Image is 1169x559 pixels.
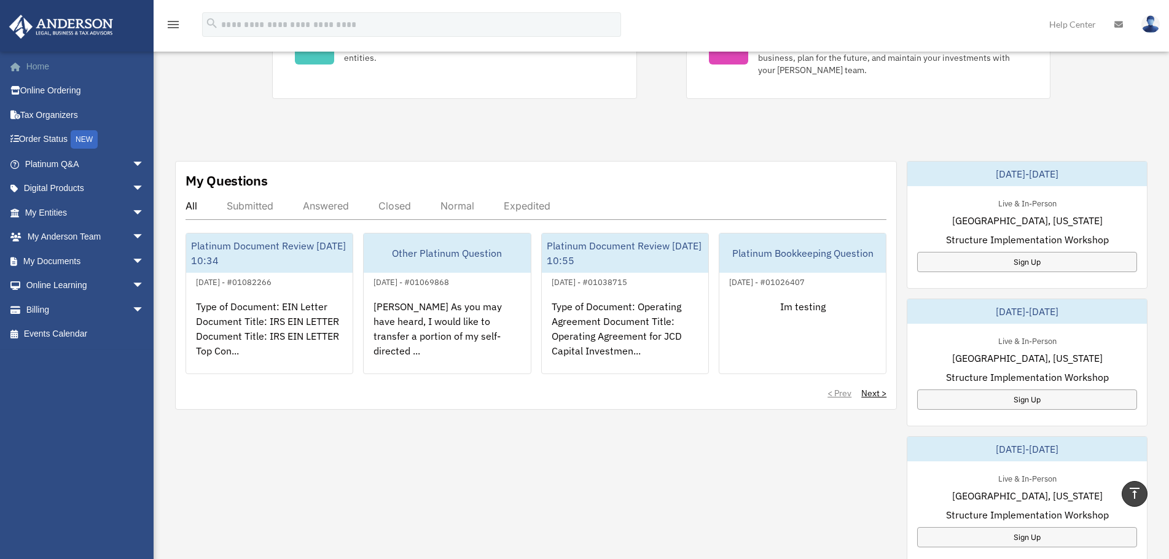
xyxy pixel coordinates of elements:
span: [GEOGRAPHIC_DATA], [US_STATE] [952,213,1103,228]
i: search [205,17,219,30]
a: Tax Organizers [9,103,163,127]
a: Sign Up [917,252,1137,272]
a: My Anderson Teamarrow_drop_down [9,225,163,249]
img: User Pic [1141,15,1160,33]
div: Expedited [504,200,550,212]
span: arrow_drop_down [132,225,157,250]
a: Online Learningarrow_drop_down [9,273,163,298]
a: Platinum Bookkeeping Question[DATE] - #01026407Im testing [719,233,886,374]
div: [DATE] - #01038715 [542,275,637,287]
div: NEW [71,130,98,149]
i: vertical_align_top [1127,486,1142,501]
a: Platinum Document Review [DATE] 10:55[DATE] - #01038715Type of Document: Operating Agreement Docu... [541,233,709,374]
span: Structure Implementation Workshop [946,507,1109,522]
a: Next > [861,387,886,399]
a: Other Platinum Question[DATE] - #01069868[PERSON_NAME] As you may have heard, I would like to tra... [363,233,531,374]
a: Sign Up [917,527,1137,547]
span: Structure Implementation Workshop [946,232,1109,247]
a: Order StatusNEW [9,127,163,152]
a: menu [166,21,181,32]
a: Online Ordering [9,79,163,103]
a: Digital Productsarrow_drop_down [9,176,163,201]
span: arrow_drop_down [132,200,157,225]
div: [PERSON_NAME] As you may have heard, I would like to transfer a portion of my self-directed ... [364,289,530,385]
span: arrow_drop_down [132,249,157,274]
div: Normal [440,200,474,212]
div: My Questions [186,171,268,190]
div: [DATE] - #01082266 [186,275,281,287]
div: [DATE]-[DATE] [907,162,1147,186]
a: My Documentsarrow_drop_down [9,249,163,273]
div: All [186,200,197,212]
div: Platinum Document Review [DATE] 10:34 [186,233,353,273]
div: Platinum Document Review [DATE] 10:55 [542,233,708,273]
div: Closed [378,200,411,212]
a: Home [9,54,163,79]
div: Im testing [719,289,886,385]
a: Platinum Q&Aarrow_drop_down [9,152,163,176]
a: Events Calendar [9,322,163,346]
div: Type of Document: Operating Agreement Document Title: Operating Agreement for JCD Capital Investm... [542,289,708,385]
div: Platinum Bookkeeping Question [719,233,886,273]
span: arrow_drop_down [132,273,157,299]
div: [DATE]-[DATE] [907,437,1147,461]
div: Live & In-Person [988,196,1066,209]
div: Answered [303,200,349,212]
span: arrow_drop_down [132,152,157,177]
div: Live & In-Person [988,471,1066,484]
img: Anderson Advisors Platinum Portal [6,15,117,39]
div: [DATE] - #01026407 [719,275,815,287]
span: arrow_drop_down [132,176,157,201]
a: vertical_align_top [1122,481,1147,507]
span: [GEOGRAPHIC_DATA], [US_STATE] [952,351,1103,365]
div: [DATE] - #01069868 [364,275,459,287]
a: Billingarrow_drop_down [9,297,163,322]
div: Submitted [227,200,273,212]
a: Platinum Document Review [DATE] 10:34[DATE] - #01082266Type of Document: EIN Letter Document Titl... [186,233,353,374]
i: menu [166,17,181,32]
a: My Entitiesarrow_drop_down [9,200,163,225]
span: [GEOGRAPHIC_DATA], [US_STATE] [952,488,1103,503]
div: Other Platinum Question [364,233,530,273]
span: Structure Implementation Workshop [946,370,1109,385]
div: Type of Document: EIN Letter Document Title: IRS EIN LETTER Document Title: IRS EIN LETTER Top Co... [186,289,353,385]
a: Sign Up [917,389,1137,410]
div: Live & In-Person [988,334,1066,346]
span: arrow_drop_down [132,297,157,322]
div: [DATE]-[DATE] [907,299,1147,324]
